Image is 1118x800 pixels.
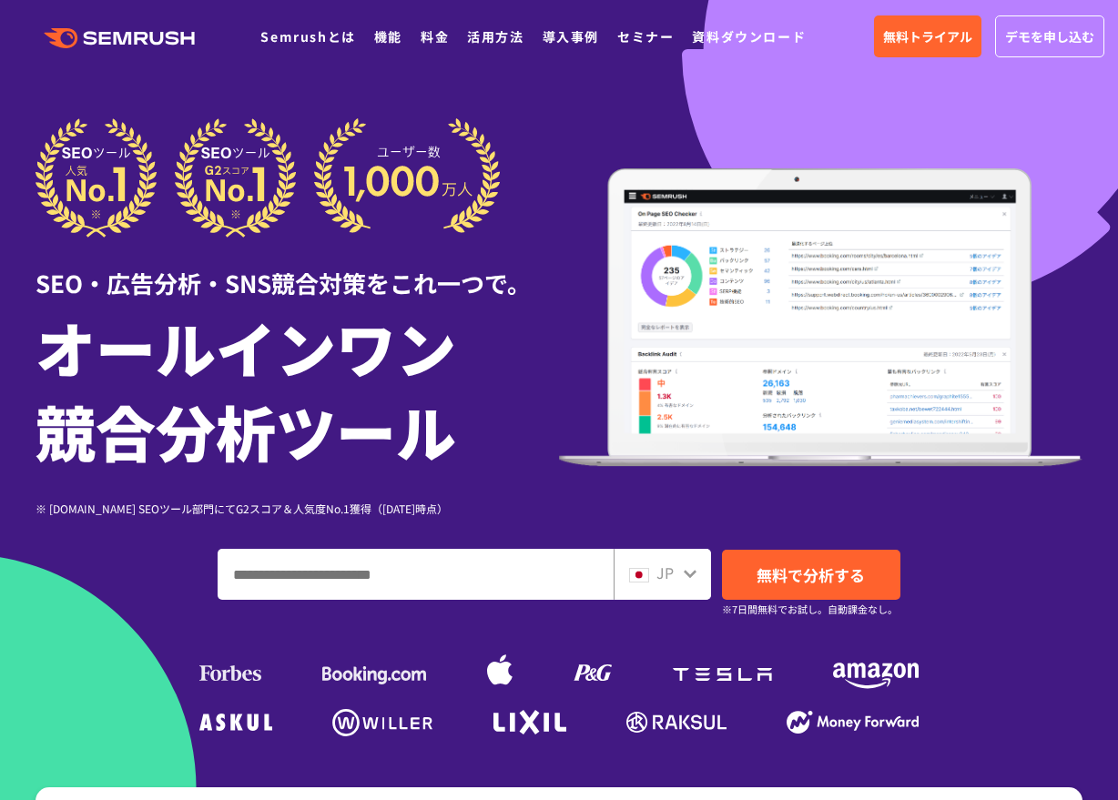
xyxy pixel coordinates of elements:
[260,27,355,46] a: Semrushとは
[374,27,402,46] a: 機能
[722,601,898,618] small: ※7日間無料でお試し。自動課金なし。
[883,26,972,46] span: 無料トライアル
[36,238,559,300] div: SEO・広告分析・SNS競合対策をこれ一つで。
[467,27,523,46] a: 活用方法
[757,563,865,586] span: 無料で分析する
[722,550,900,600] a: 無料で分析する
[692,27,806,46] a: 資料ダウンロード
[874,15,981,57] a: 無料トライアル
[617,27,674,46] a: セミナー
[1005,26,1094,46] span: デモを申し込む
[36,500,559,517] div: ※ [DOMAIN_NAME] SEOツール部門にてG2スコア＆人気度No.1獲得（[DATE]時点）
[656,562,674,583] span: JP
[36,305,559,472] h1: オールインワン 競合分析ツール
[421,27,449,46] a: 料金
[543,27,599,46] a: 導入事例
[219,550,613,599] input: ドメイン、キーワードまたはURLを入力してください
[995,15,1104,57] a: デモを申し込む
